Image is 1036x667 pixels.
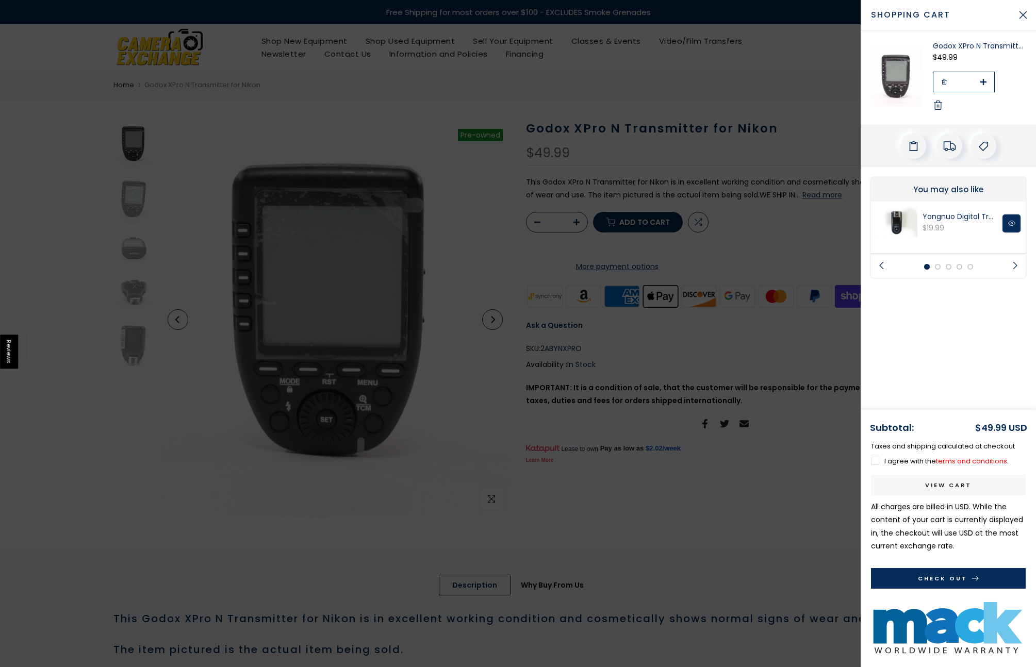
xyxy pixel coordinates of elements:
p: All charges are billed in USD. While the content of your cart is currently displayed in , the che... [871,501,1026,553]
span: Shopping cart [871,9,1010,21]
li: Page dot 3 [946,264,951,270]
label: I agree with the . [871,456,1009,466]
p: Taxes and shipping calculated at checkout [871,440,1026,452]
li: Page dot 5 [967,264,973,270]
li: Page dot 4 [957,264,962,270]
a: View cart [871,475,1026,495]
button: Check Out [871,568,1026,589]
strong: Subtotal: [870,421,914,434]
div: $19.99 [923,222,997,235]
a: terms and conditions [936,456,1007,466]
div: Estimate Shipping [936,133,962,159]
img: Godox XPro N Transmitter for Nikon Flash Units and Accessories - Flash Accessories Godox 2ABYNXPRO [871,41,923,114]
a: Godox XPro N Transmitter for Nikon [933,41,1026,51]
img: Mack Used 2 Year Warranty Under $500 Warranty Mack Warranty MACKU259 [871,599,1026,657]
img: Yongnuo Digital Transmitter for Nikon Remote Controls and Cables - Wireless Triggering Remotes fo... [876,207,917,238]
div: $49.99 USD [975,420,1027,436]
div: Add Order Note [900,133,926,159]
li: Page dot 1 [924,264,930,270]
div: $49.99 [933,51,1026,64]
a: Yongnuo Digital Transmitter for Nikon [923,212,997,222]
div: You may also like [871,177,1026,202]
button: Next [1003,255,1026,278]
div: Add A Coupon [971,133,996,159]
button: Close Cart [1010,2,1036,28]
button: Previous [871,255,894,278]
li: Page dot 2 [935,264,941,270]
